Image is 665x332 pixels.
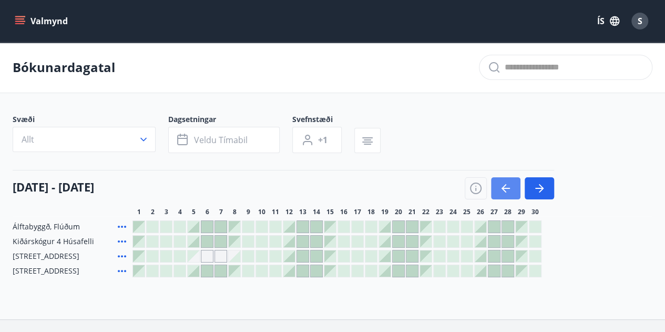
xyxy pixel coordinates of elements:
span: 23 [436,208,443,216]
span: Kiðárskógur 4 Húsafelli [13,236,94,247]
span: 18 [367,208,375,216]
span: 26 [477,208,484,216]
span: [STREET_ADDRESS] [13,266,79,276]
span: Svefnstæði [292,114,354,127]
span: 4 [178,208,182,216]
h4: [DATE] - [DATE] [13,179,94,195]
span: 22 [422,208,429,216]
button: Veldu tímabil [168,127,280,153]
button: menu [13,12,72,31]
span: 3 [165,208,168,216]
span: Álftabyggð, Flúðum [13,222,80,232]
span: 2 [151,208,155,216]
button: +1 [292,127,342,153]
span: 15 [326,208,334,216]
span: 27 [490,208,498,216]
span: 17 [354,208,361,216]
span: 30 [531,208,539,216]
span: 7 [219,208,223,216]
span: 29 [518,208,525,216]
div: Gráir dagar eru ekki bókanlegir [201,250,213,263]
span: 9 [247,208,250,216]
span: 14 [313,208,320,216]
button: S [627,8,652,34]
span: +1 [318,134,328,146]
span: 21 [408,208,416,216]
span: 10 [258,208,265,216]
span: Svæði [13,114,168,127]
button: Allt [13,127,156,152]
span: Allt [22,134,34,145]
span: Veldu tímabil [194,134,248,146]
div: Gráir dagar eru ekki bókanlegir [214,250,227,263]
span: 24 [449,208,457,216]
span: 25 [463,208,470,216]
p: Bókunardagatal [13,58,115,76]
span: 6 [206,208,209,216]
span: 20 [395,208,402,216]
span: 12 [285,208,293,216]
span: 19 [381,208,388,216]
span: Dagsetningar [168,114,292,127]
span: 1 [137,208,141,216]
span: [STREET_ADDRESS] [13,251,79,261]
span: 5 [192,208,196,216]
span: 13 [299,208,306,216]
span: S [638,15,642,27]
span: 28 [504,208,511,216]
span: 8 [233,208,237,216]
span: 11 [272,208,279,216]
span: 16 [340,208,347,216]
button: ÍS [591,12,625,31]
div: Gráir dagar eru ekki bókanlegir [187,250,200,263]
